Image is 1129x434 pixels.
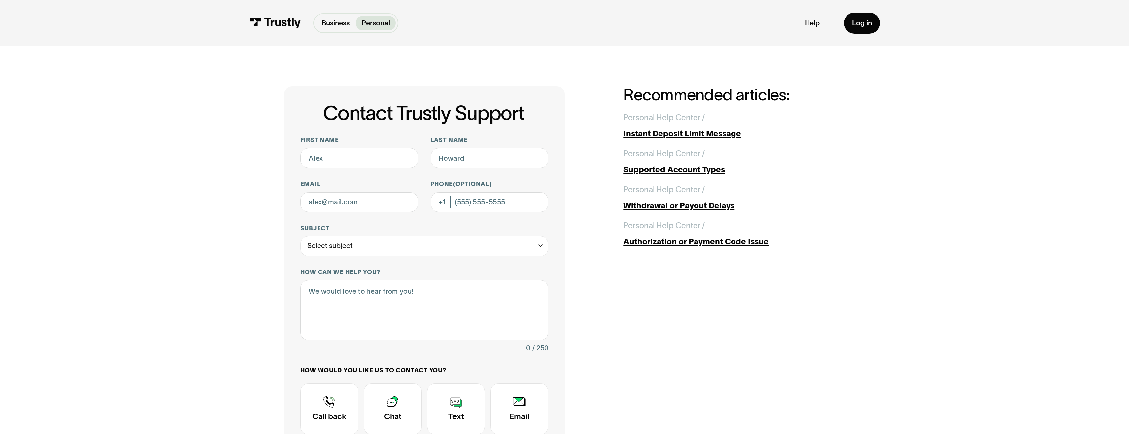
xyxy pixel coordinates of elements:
span: (Optional) [453,180,491,187]
div: Supported Account Types [623,164,845,176]
a: Personal Help Center /Instant Deposit Limit Message [623,112,845,140]
div: Personal Help Center / [623,148,705,160]
h2: Recommended articles: [623,86,845,104]
div: 0 [526,342,530,354]
div: Personal Help Center / [623,112,705,124]
div: Authorization or Payment Code Issue [623,236,845,248]
label: Email [300,180,419,188]
a: Personal Help Center /Authorization or Payment Code Issue [623,220,845,248]
div: / 250 [532,342,548,354]
a: Help [805,18,820,28]
input: Howard [431,148,549,168]
a: Personal [356,16,395,30]
label: How can we help you? [300,268,548,276]
label: Subject [300,224,548,232]
div: Instant Deposit Limit Message [623,128,845,140]
a: Log in [844,13,880,34]
input: (555) 555-5555 [431,192,549,212]
div: Personal Help Center / [623,184,705,196]
a: Personal Help Center /Supported Account Types [623,148,845,176]
div: Personal Help Center / [623,220,705,232]
a: Business [316,16,356,30]
img: Trustly Logo [249,18,301,28]
label: Last name [431,136,549,144]
div: Select subject [307,240,353,252]
div: Select subject [300,236,548,256]
input: Alex [300,148,419,168]
p: Personal [362,18,390,28]
div: Log in [852,18,872,28]
div: Withdrawal or Payout Delays [623,200,845,212]
label: How would you like us to contact you? [300,366,548,374]
input: alex@mail.com [300,192,419,212]
label: Phone [431,180,549,188]
label: First name [300,136,419,144]
h1: Contact Trustly Support [299,102,548,124]
a: Personal Help Center /Withdrawal or Payout Delays [623,184,845,212]
p: Business [322,18,350,28]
